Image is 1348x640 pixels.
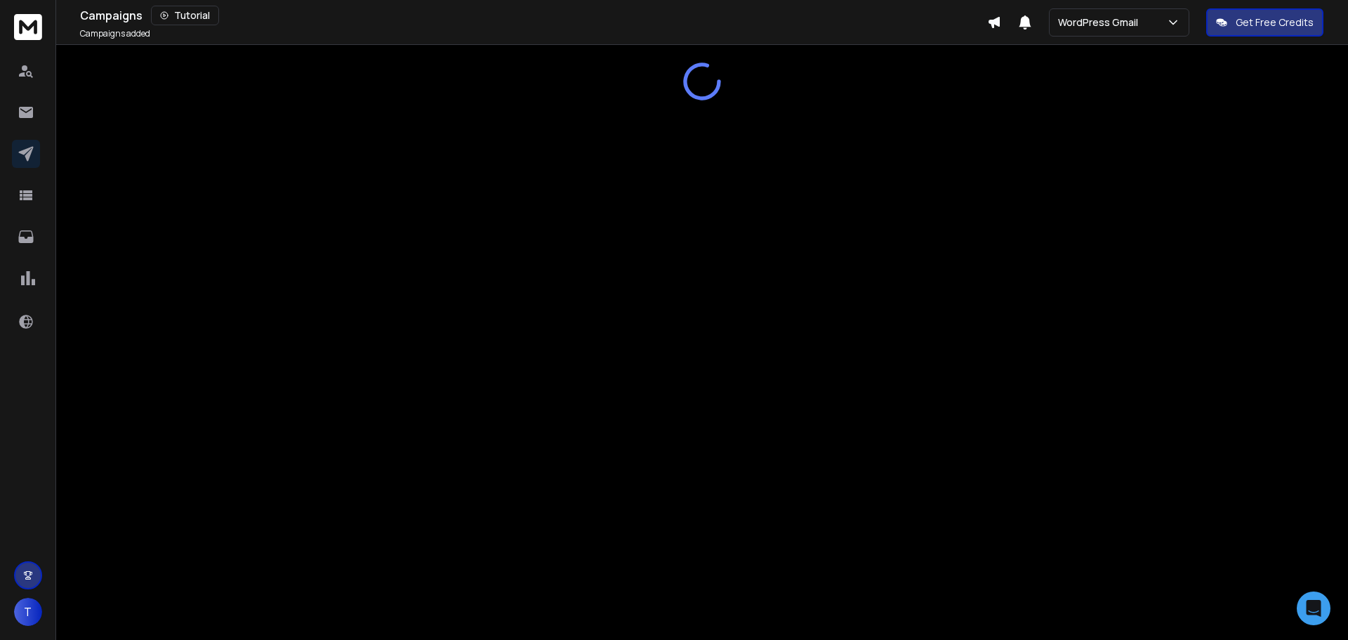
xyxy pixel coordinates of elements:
p: Get Free Credits [1236,15,1314,30]
button: Get Free Credits [1206,8,1323,37]
div: Campaigns [80,6,987,25]
div: Open Intercom Messenger [1297,592,1330,625]
p: Campaigns added [80,28,150,39]
button: Tutorial [151,6,219,25]
p: WordPress Gmail [1058,15,1144,30]
button: T [14,598,42,626]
